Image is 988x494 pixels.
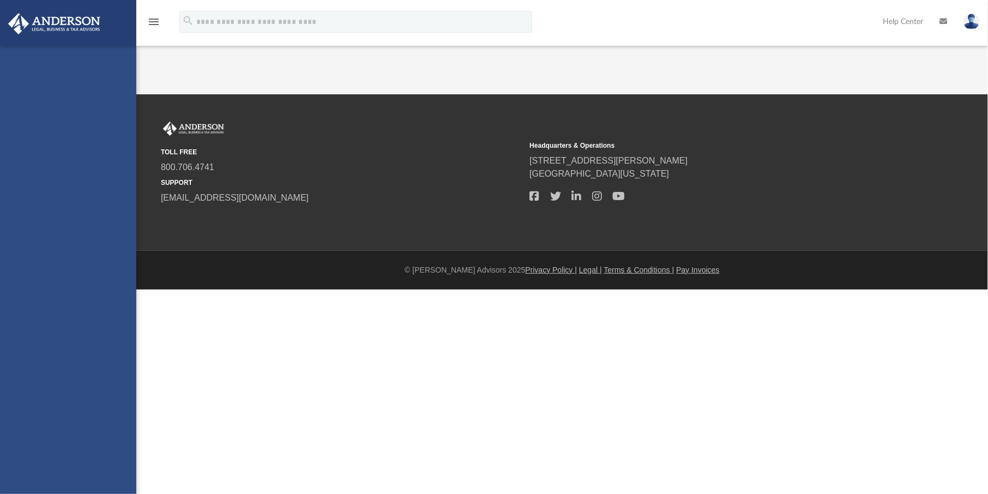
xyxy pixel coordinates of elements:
i: menu [147,15,160,28]
a: Terms & Conditions | [604,266,674,274]
small: SUPPORT [161,178,522,188]
div: © [PERSON_NAME] Advisors 2025 [136,264,988,276]
a: Legal | [579,266,602,274]
a: 800.706.4741 [161,162,214,172]
a: [STREET_ADDRESS][PERSON_NAME] [529,156,688,165]
small: Headquarters & Operations [529,141,890,150]
a: [EMAIL_ADDRESS][DOMAIN_NAME] [161,193,309,202]
i: search [182,15,194,27]
a: Privacy Policy | [526,266,577,274]
img: Anderson Advisors Platinum Portal [5,13,104,34]
a: menu [147,21,160,28]
a: [GEOGRAPHIC_DATA][US_STATE] [529,169,669,178]
small: TOLL FREE [161,147,522,157]
img: Anderson Advisors Platinum Portal [161,122,226,136]
img: User Pic [963,14,980,29]
a: Pay Invoices [676,266,719,274]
